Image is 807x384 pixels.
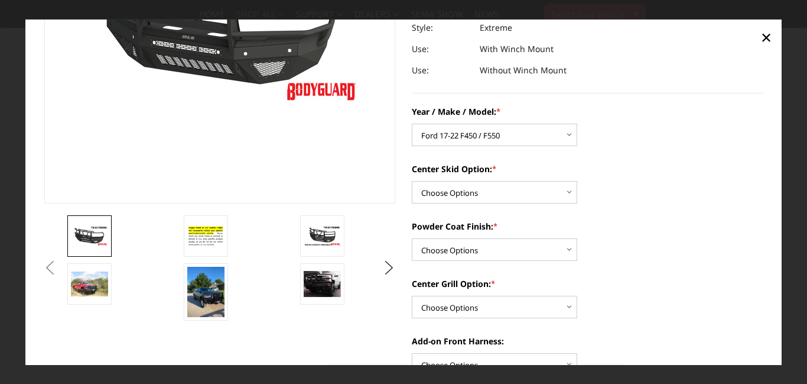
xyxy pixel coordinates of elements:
label: Add-on Front Harness: [412,335,763,347]
label: Powder Coat Finish: [412,220,763,233]
dt: Use: [412,38,471,60]
label: Year / Make / Model: [412,105,763,118]
label: Center Skid Option: [412,163,763,175]
dd: Extreme [480,17,512,38]
span: × [761,24,772,50]
img: T2 Series - Extreme Front Bumper (receiver or winch) [187,223,224,249]
label: Center Grill Option: [412,277,763,290]
img: T2 Series - Extreme Front Bumper (receiver or winch) [304,225,341,246]
button: Next [380,259,398,277]
dd: With Winch Mount [480,38,554,60]
img: T2 Series - Extreme Front Bumper (receiver or winch) [187,267,224,317]
a: Close [757,28,776,47]
dt: Style: [412,17,471,38]
img: T2 Series - Extreme Front Bumper (receiver or winch) [71,272,108,296]
button: Previous [41,259,59,277]
img: T2 Series - Extreme Front Bumper (receiver or winch) [304,271,341,296]
dt: Use: [412,60,471,81]
dd: Without Winch Mount [480,60,567,81]
img: T2 Series - Extreme Front Bumper (receiver or winch) [71,225,108,246]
